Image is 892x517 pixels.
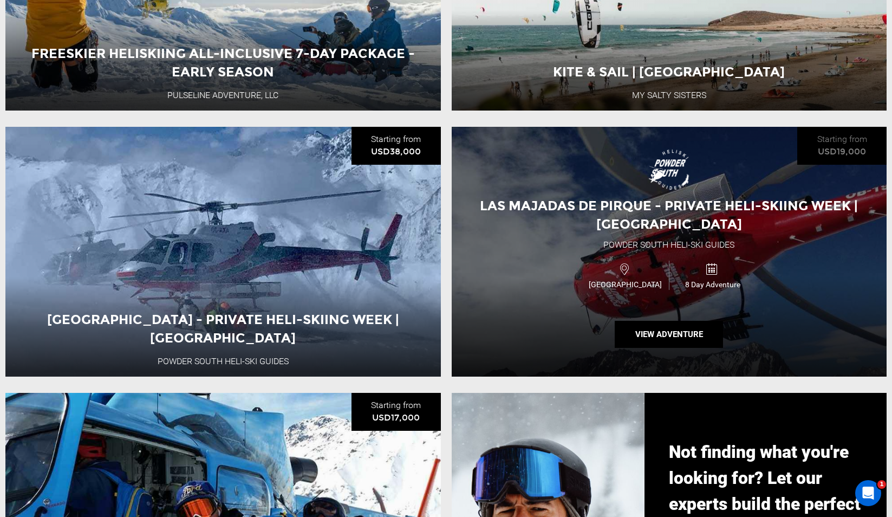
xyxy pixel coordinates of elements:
[877,480,886,489] span: 1
[647,148,691,191] img: images
[855,480,881,506] iframe: Intercom live chat
[615,321,723,348] button: View Adventure
[480,198,858,232] span: Las Majadas de Pirque - Private Heli-Skiing Week | [GEOGRAPHIC_DATA]
[603,239,734,251] div: Powder South Heli-Ski Guides
[582,279,669,290] span: [GEOGRAPHIC_DATA]
[669,279,756,290] span: 8 Day Adventure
